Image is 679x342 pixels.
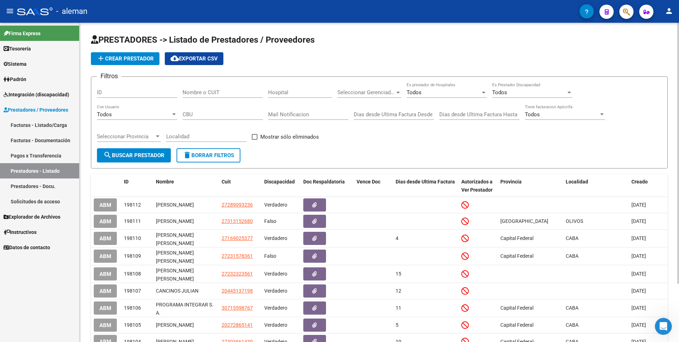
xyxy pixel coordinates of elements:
span: 27289093236 [222,202,253,208]
span: ABM [99,253,111,260]
datatable-header-cell: Provincia [498,174,563,198]
span: Firma Express [4,30,40,37]
button: Borrar Filtros [176,148,240,162]
mat-icon: menu [6,7,14,15]
span: 198112 [124,202,141,208]
button: ABM [94,250,117,263]
span: Capital Federal [500,305,533,311]
span: Nombre [156,179,174,185]
span: [DATE] [631,305,646,311]
span: [DATE] [631,202,646,208]
span: Verdadero [264,322,287,328]
span: ABM [99,202,111,208]
mat-icon: add [97,54,105,63]
button: ABM [94,215,117,228]
span: ABM [99,305,111,311]
button: Crear Prestador [91,52,159,65]
span: Prestadores / Proveedores [4,106,68,114]
span: 27169025377 [222,235,253,241]
button: ABM [94,267,117,280]
span: Seleccionar Provincia [97,133,154,140]
span: OLIVOS [566,218,583,224]
span: Verdadero [264,202,287,208]
span: 198111 [124,218,141,224]
span: Mostrar sólo eliminados [260,133,319,141]
span: ABM [99,322,111,328]
span: Instructivos [4,228,37,236]
span: Provincia [500,179,522,185]
span: [DATE] [631,235,646,241]
span: [DATE] [631,322,646,328]
button: ABM [94,232,117,245]
span: 27313152680 [222,218,253,224]
span: [DATE] [631,253,646,259]
span: 198109 [124,253,141,259]
span: Buscar Prestador [103,152,164,159]
span: CABA [566,322,578,328]
span: Capital Federal [500,322,533,328]
span: ABM [99,218,111,225]
datatable-header-cell: Creado [629,174,668,198]
span: 198108 [124,271,141,277]
span: - aleman [56,4,87,19]
span: [GEOGRAPHIC_DATA] [500,218,548,224]
span: Autorizados a Ver Prestador [461,179,493,193]
span: 5 [396,322,398,328]
span: Integración (discapacidad) [4,91,69,98]
div: [PERSON_NAME] [PERSON_NAME] [156,249,216,264]
datatable-header-cell: Cuit [219,174,261,198]
span: Creado [631,179,648,185]
span: Borrar Filtros [183,152,234,159]
mat-icon: search [103,151,112,159]
button: Exportar CSV [165,52,223,65]
span: [DATE] [631,218,646,224]
span: CABA [566,305,578,311]
button: Buscar Prestador [97,148,171,162]
div: PROGRAMA INTEGRAR S. A. [156,301,216,316]
datatable-header-cell: Localidad [563,174,629,198]
span: Verdadero [264,235,287,241]
span: 20272865141 [222,322,253,328]
span: 15 [396,271,401,277]
h3: Filtros [97,71,121,81]
span: Todos [492,89,507,96]
span: Sistema [4,60,27,68]
span: CABA [566,253,578,259]
span: 198106 [124,305,141,311]
span: Tesorería [4,45,31,53]
mat-icon: cloud_download [170,54,179,63]
button: ABM [94,284,117,298]
div: [PERSON_NAME] [156,201,216,209]
span: ABM [99,271,111,277]
datatable-header-cell: Doc Respaldatoria [300,174,354,198]
span: Capital Federal [500,235,533,241]
span: [DATE] [631,288,646,294]
div: [PERSON_NAME] [156,321,216,329]
span: ID [124,179,129,185]
span: Falso [264,253,276,259]
datatable-header-cell: Nombre [153,174,219,198]
span: Dias desde Ultima Factura [396,179,455,185]
span: Todos [525,111,540,118]
span: 30715598767 [222,305,253,311]
span: ABM [99,235,111,242]
div: CANCINOS JULIAN [156,287,216,295]
span: Padrón [4,75,26,83]
span: Cuit [222,179,231,185]
span: 27231578361 [222,253,253,259]
button: ABM [94,319,117,332]
mat-icon: person [665,7,673,15]
span: Capital Federal [500,253,533,259]
div: [PERSON_NAME] [PERSON_NAME] [156,231,216,246]
button: ABM [94,301,117,315]
span: Crear Prestador [97,55,154,62]
span: Verdadero [264,288,287,294]
span: Seleccionar Gerenciador [337,89,395,96]
span: Doc Respaldatoria [303,179,345,185]
span: Verdadero [264,271,287,277]
span: 11 [396,305,401,311]
span: Falso [264,218,276,224]
span: Discapacidad [264,179,295,185]
div: [PERSON_NAME] [PERSON_NAME] [156,267,216,282]
div: [PERSON_NAME] [156,217,216,225]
